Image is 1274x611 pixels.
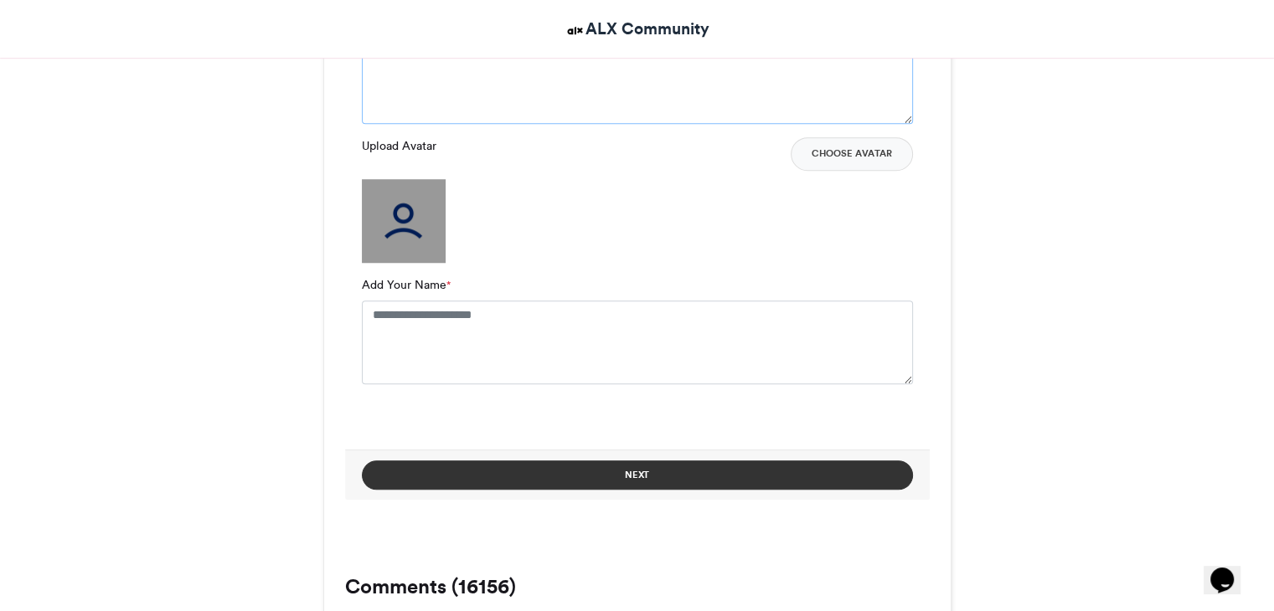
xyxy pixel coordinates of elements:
a: ALX Community [565,17,709,41]
iframe: chat widget [1204,544,1257,594]
label: Upload Avatar [362,137,436,155]
h3: Comments (16156) [345,577,930,597]
label: Add Your Name [362,276,451,294]
img: user_filled.png [362,179,446,263]
button: Choose Avatar [791,137,913,171]
img: ALX Community [565,20,585,41]
button: Next [362,460,913,490]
